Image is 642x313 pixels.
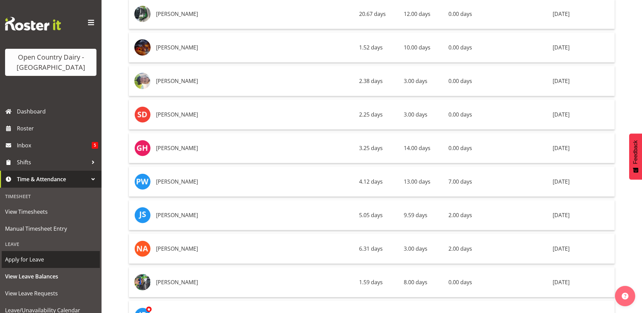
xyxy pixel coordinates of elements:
[5,224,96,234] span: Manual Timesheet Entry
[359,10,386,18] span: 20.67 days
[404,178,430,185] span: 13.00 days
[153,33,356,63] td: [PERSON_NAME]
[153,267,356,297] td: [PERSON_NAME]
[553,44,570,51] span: [DATE]
[553,77,570,85] span: [DATE]
[92,142,98,149] span: 5
[17,140,92,150] span: Inbox
[134,274,151,290] img: jimi-jack2d49adff5e4179d594c9ccc0e579dba0.png
[134,106,151,123] img: steve-daly9913.jpg
[553,111,570,118] span: [DATE]
[2,189,100,203] div: Timesheet
[359,77,383,85] span: 2.38 days
[17,174,88,184] span: Time & Attendance
[448,144,472,152] span: 0.00 days
[134,6,151,22] img: ross-cook370eb1312e0f1da6c7f61d5c1c42ba46.png
[134,73,151,89] img: bryan-leathart84cfdb952d0f4e63f5e7337c8aa82601.png
[2,251,100,268] a: Apply for Leave
[404,111,427,118] span: 3.00 days
[359,111,383,118] span: 2.25 days
[404,77,427,85] span: 3.00 days
[359,44,383,51] span: 1.52 days
[5,271,96,281] span: View Leave Balances
[622,293,628,299] img: help-xxl-2.png
[153,100,356,130] td: [PERSON_NAME]
[5,254,96,265] span: Apply for Leave
[404,278,427,286] span: 8.00 days
[134,39,151,56] img: amba-swann7ed9d8112a71dfd9dade164ec80c2a42.png
[404,245,427,252] span: 3.00 days
[404,144,430,152] span: 14.00 days
[134,173,151,190] img: paul-wilson9944.jpg
[17,106,98,117] span: Dashboard
[448,10,472,18] span: 0.00 days
[629,133,642,180] button: Feedback - Show survey
[2,268,100,285] a: View Leave Balances
[448,211,472,219] span: 2.00 days
[2,203,100,220] a: View Timesheets
[359,144,383,152] span: 3.25 days
[448,278,472,286] span: 0.00 days
[359,211,383,219] span: 5.05 days
[553,178,570,185] span: [DATE]
[134,241,151,257] img: nick-adlington9996.jpg
[12,52,90,72] div: Open Country Dairy - [GEOGRAPHIC_DATA]
[359,178,383,185] span: 4.12 days
[2,220,100,237] a: Manual Timesheet Entry
[448,44,472,51] span: 0.00 days
[153,133,356,163] td: [PERSON_NAME]
[359,278,383,286] span: 1.59 days
[153,234,356,264] td: [PERSON_NAME]
[448,111,472,118] span: 0.00 days
[404,211,427,219] span: 9.59 days
[5,207,96,217] span: View Timesheets
[404,10,430,18] span: 12.00 days
[153,167,356,197] td: [PERSON_NAME]
[448,178,472,185] span: 7.00 days
[359,245,383,252] span: 6.31 days
[17,123,98,133] span: Roster
[553,278,570,286] span: [DATE]
[5,288,96,298] span: View Leave Requests
[553,144,570,152] span: [DATE]
[134,140,151,156] img: greg-healey9914.jpg
[448,245,472,252] span: 2.00 days
[2,285,100,302] a: View Leave Requests
[404,44,430,51] span: 10.00 days
[633,140,639,164] span: Feedback
[553,10,570,18] span: [DATE]
[553,245,570,252] span: [DATE]
[153,200,356,230] td: [PERSON_NAME]
[553,211,570,219] span: [DATE]
[2,237,100,251] div: Leave
[134,207,151,223] img: jaswant-singh9989.jpg
[448,77,472,85] span: 0.00 days
[5,17,61,30] img: Rosterit website logo
[17,157,88,167] span: Shifts
[153,66,356,96] td: [PERSON_NAME]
